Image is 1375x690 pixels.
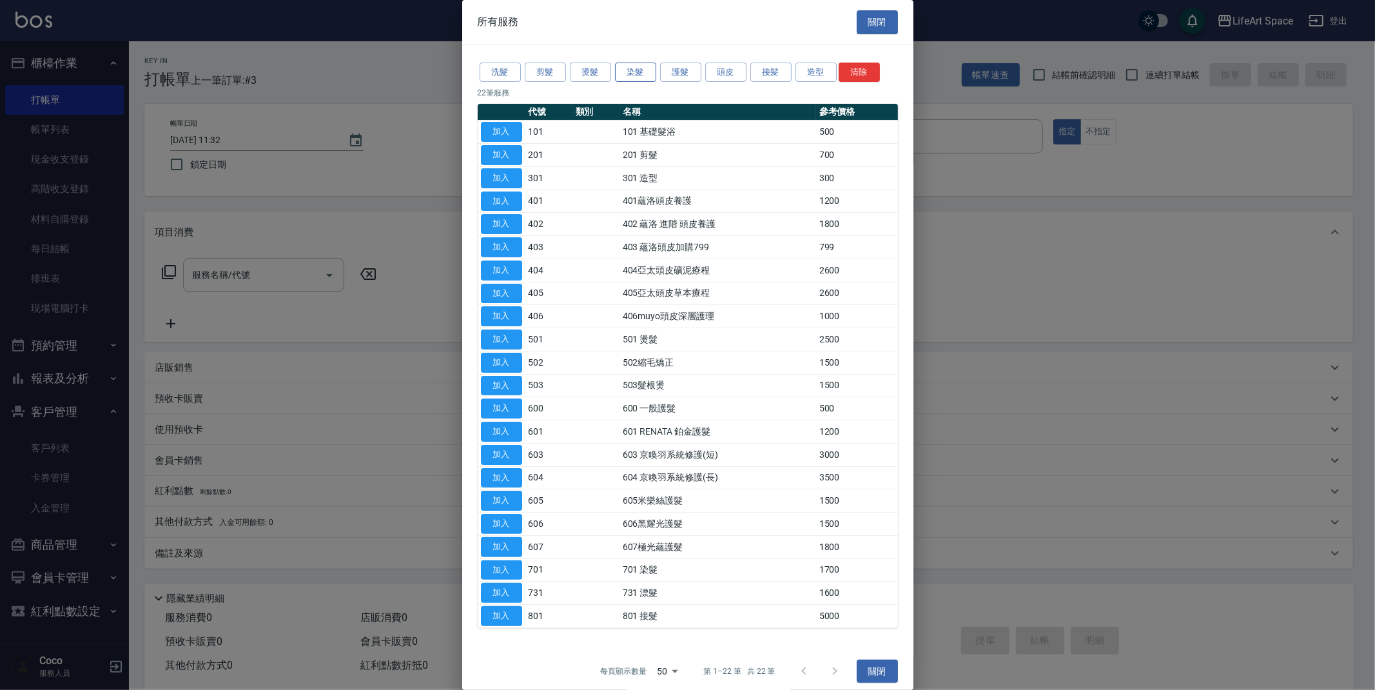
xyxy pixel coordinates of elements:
[619,558,816,582] td: 701 染髮
[660,63,701,83] button: 護髮
[816,397,898,420] td: 500
[480,63,521,83] button: 洗髮
[525,489,572,513] td: 605
[816,582,898,605] td: 1600
[481,399,522,419] button: 加入
[525,104,572,121] th: 代號
[652,654,683,689] div: 50
[705,63,746,83] button: 頭皮
[619,121,816,144] td: 101 基礎髮浴
[857,660,898,684] button: 關閉
[816,144,898,167] td: 700
[481,145,522,165] button: 加入
[816,190,898,213] td: 1200
[481,284,522,304] button: 加入
[619,104,816,121] th: 名稱
[481,468,522,488] button: 加入
[816,351,898,374] td: 1500
[481,445,522,465] button: 加入
[481,261,522,281] button: 加入
[525,374,572,397] td: 503
[525,305,572,328] td: 406
[481,353,522,373] button: 加入
[481,376,522,396] button: 加入
[481,330,522,350] button: 加入
[525,466,572,489] td: 604
[619,328,816,351] td: 501 燙髮
[481,192,522,212] button: 加入
[481,537,522,557] button: 加入
[816,489,898,513] td: 1500
[481,168,522,188] button: 加入
[619,166,816,190] td: 301 造型
[525,443,572,466] td: 603
[525,236,572,259] td: 403
[816,236,898,259] td: 799
[619,374,816,397] td: 503髮根燙
[839,63,880,83] button: 清除
[816,513,898,536] td: 1500
[570,63,611,83] button: 燙髮
[525,282,572,305] td: 405
[795,63,837,83] button: 造型
[703,665,775,677] p: 第 1–22 筆 共 22 筆
[857,10,898,34] button: 關閉
[816,420,898,444] td: 1200
[525,582,572,605] td: 731
[525,328,572,351] td: 501
[525,558,572,582] td: 701
[478,15,519,28] span: 所有服務
[816,466,898,489] td: 3500
[615,63,656,83] button: 染髮
[525,397,572,420] td: 600
[619,443,816,466] td: 603 京喚羽系統修護(短)
[619,305,816,328] td: 406muyo頭皮深層護理
[619,397,816,420] td: 600 一般護髮
[525,259,572,282] td: 404
[572,104,619,121] th: 類別
[619,582,816,605] td: 731 漂髮
[481,237,522,257] button: 加入
[525,121,572,144] td: 101
[525,513,572,536] td: 606
[816,443,898,466] td: 3000
[600,665,647,677] p: 每頁顯示數量
[525,605,572,628] td: 801
[525,213,572,236] td: 402
[816,282,898,305] td: 2600
[619,190,816,213] td: 401蘊洛頭皮養護
[481,491,522,511] button: 加入
[619,513,816,536] td: 606黑耀光護髮
[525,535,572,558] td: 607
[481,214,522,234] button: 加入
[619,259,816,282] td: 404亞太頭皮礦泥療程
[816,535,898,558] td: 1800
[481,583,522,603] button: 加入
[619,489,816,513] td: 605米樂絲護髮
[481,606,522,626] button: 加入
[816,374,898,397] td: 1500
[750,63,792,83] button: 接髪
[619,466,816,489] td: 604 京喚羽系統修護(長)
[525,351,572,374] td: 502
[816,558,898,582] td: 1700
[481,422,522,442] button: 加入
[525,420,572,444] td: 601
[478,87,898,99] p: 22 筆服務
[481,514,522,534] button: 加入
[525,144,572,167] td: 201
[525,63,566,83] button: 剪髮
[816,259,898,282] td: 2600
[619,213,816,236] td: 402 蘊洛 進階 頭皮養護
[816,166,898,190] td: 300
[619,420,816,444] td: 601 RENATA 鉑金護髮
[816,104,898,121] th: 參考價格
[619,282,816,305] td: 405亞太頭皮草本療程
[816,213,898,236] td: 1800
[481,306,522,326] button: 加入
[816,328,898,351] td: 2500
[816,305,898,328] td: 1000
[525,166,572,190] td: 301
[619,236,816,259] td: 403 蘊洛頭皮加購799
[619,351,816,374] td: 502縮毛矯正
